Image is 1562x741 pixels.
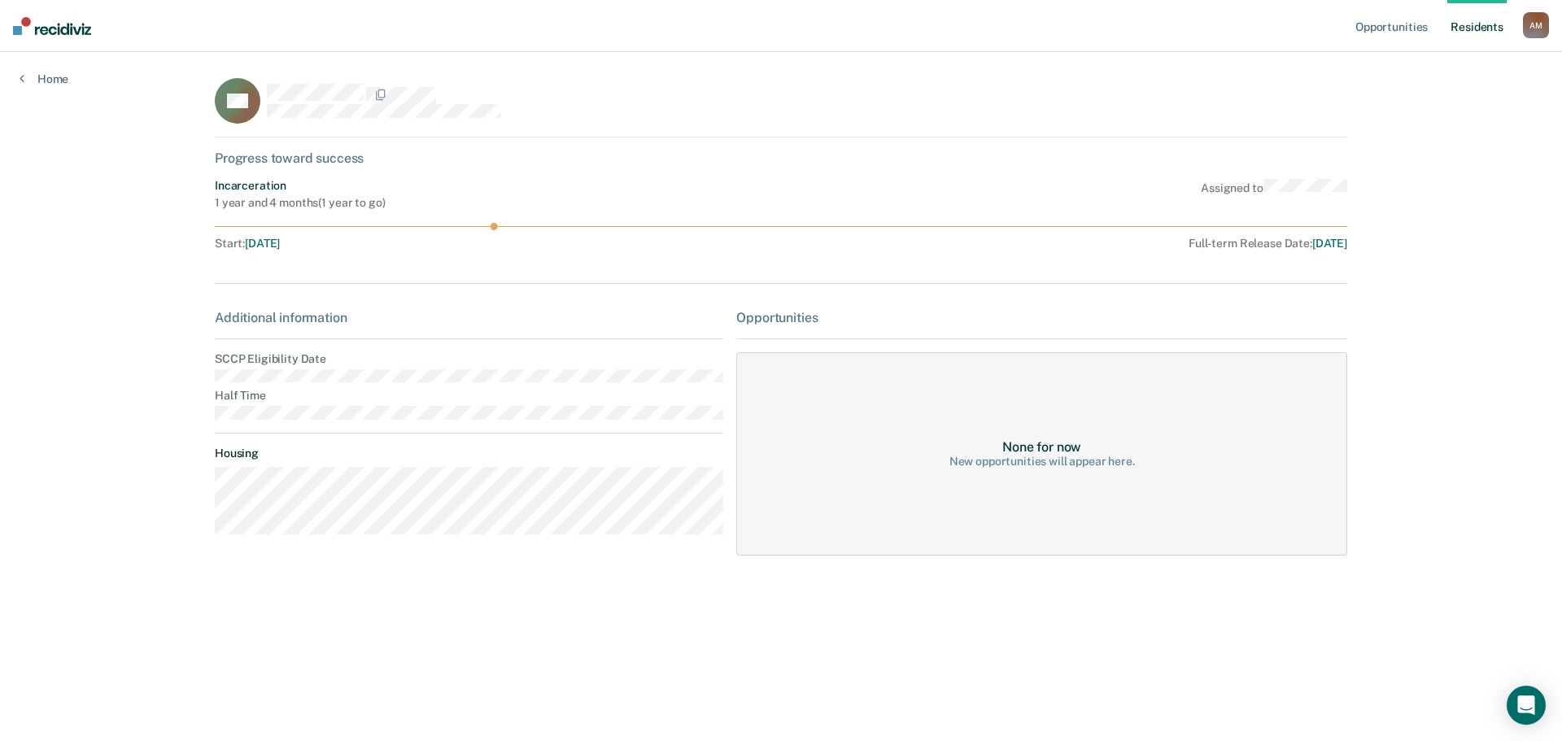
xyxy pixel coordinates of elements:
[215,310,723,325] div: Additional information
[215,179,385,193] div: Incarceration
[245,237,280,250] span: [DATE]
[738,237,1347,251] div: Full-term Release Date :
[949,455,1135,469] div: New opportunities will appear here.
[1523,12,1549,38] button: AM
[1312,237,1347,250] span: [DATE]
[215,150,1347,166] div: Progress toward success
[1002,439,1081,455] div: None for now
[1201,179,1347,210] div: Assigned to
[20,72,68,86] a: Home
[215,237,731,251] div: Start :
[736,310,1347,325] div: Opportunities
[215,389,723,403] dt: Half Time
[215,352,723,366] dt: SCCP Eligibility Date
[13,17,91,35] img: Recidiviz
[1523,12,1549,38] div: A M
[215,196,385,210] div: 1 year and 4 months ( 1 year to go )
[215,447,723,460] dt: Housing
[1507,686,1546,725] div: Open Intercom Messenger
